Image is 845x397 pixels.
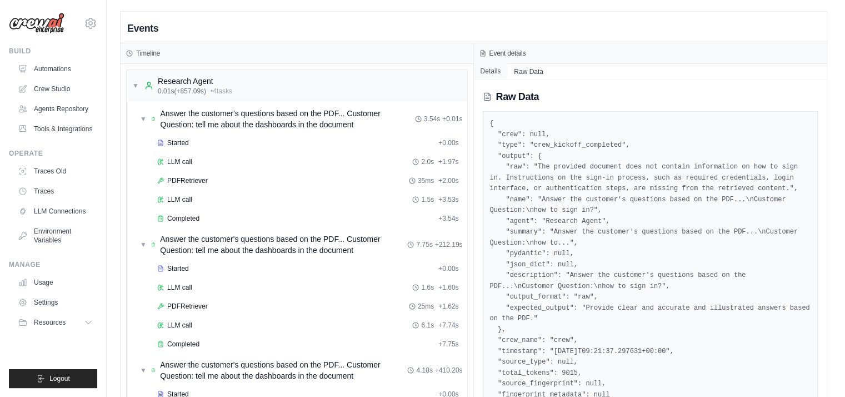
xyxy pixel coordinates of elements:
a: Traces [13,182,97,200]
span: PDFRetriever [167,176,208,185]
div: Build [9,47,97,56]
button: Resources [13,314,97,331]
span: + 1.62s [438,302,458,311]
span: Started [167,264,189,273]
span: LLM call [167,157,192,166]
span: LLM call [167,283,192,292]
span: + 7.74s [438,321,458,330]
img: Logo [9,13,64,34]
span: ▼ [132,81,139,90]
span: ▼ [140,240,147,249]
span: 35ms [418,176,434,185]
button: Details [474,63,508,79]
span: ▼ [140,366,147,375]
span: + 7.75s [438,340,458,349]
span: Answer the customer's questions based on the PDF... Customer Question: tell me about the dashboar... [160,108,414,130]
button: Raw Data [507,64,550,80]
span: ▼ [140,115,147,123]
h2: Events [127,21,158,36]
a: Automations [13,60,97,78]
span: + 410.20s [435,366,463,375]
span: + 3.53s [438,195,458,204]
button: Logout [9,369,97,388]
span: LLM call [167,321,192,330]
span: 25ms [418,302,434,311]
span: Completed [167,340,199,349]
span: + 0.01s [442,115,462,123]
span: 4.18s [416,366,432,375]
span: + 3.54s [438,214,458,223]
h2: Raw Data [496,89,539,105]
div: Research Agent [158,76,232,87]
span: 1.5s [421,195,434,204]
span: Answer the customer's questions based on the PDF... Customer Question: tell me about the dashboar... [160,234,407,256]
iframe: Chat Widget [789,344,845,397]
span: 3.54s [424,115,440,123]
span: + 2.00s [438,176,458,185]
a: Usage [13,274,97,291]
span: Logout [49,374,70,383]
span: 6.1s [421,321,434,330]
span: 2.0s [421,157,434,166]
h3: Timeline [136,49,160,58]
div: Manage [9,260,97,269]
span: + 212.19s [435,240,463,249]
span: 1.6s [421,283,434,292]
span: + 0.00s [438,138,458,147]
a: Crew Studio [13,80,97,98]
span: Started [167,138,189,147]
a: Environment Variables [13,222,97,249]
a: Agents Repository [13,100,97,118]
span: Completed [167,214,199,223]
span: + 1.60s [438,283,458,292]
span: 7.75s [416,240,432,249]
h3: Event details [489,49,526,58]
a: Traces Old [13,162,97,180]
div: Operate [9,149,97,158]
a: Settings [13,294,97,311]
span: Resources [34,318,66,327]
a: Tools & Integrations [13,120,97,138]
span: PDFRetriever [167,302,208,311]
span: + 0.00s [438,264,458,273]
span: LLM call [167,195,192,204]
span: Answer the customer's questions based on the PDF... Customer Question: tell me about the dashboar... [160,359,407,381]
a: LLM Connections [13,202,97,220]
span: • 4 task s [211,87,232,96]
span: 0.01s (+857.09s) [158,87,206,96]
span: + 1.97s [438,157,458,166]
